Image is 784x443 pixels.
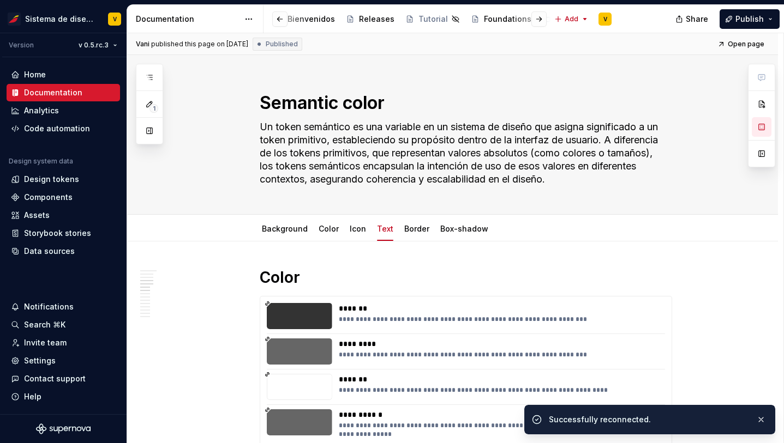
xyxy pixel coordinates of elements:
button: Add [551,11,592,27]
div: Invite team [24,337,67,348]
div: Code automation [24,123,90,134]
button: Contact support [7,370,120,387]
span: 1 [149,104,158,113]
a: Tutorial [401,10,464,28]
button: Search ⌘K [7,316,120,333]
div: Help [24,391,41,402]
div: Sistema de diseño Iberia [25,14,95,25]
div: Color [314,217,343,240]
div: Search ⌘K [24,319,65,330]
div: Assets [24,210,50,221]
div: Successfully reconnected. [549,414,747,425]
span: Published [266,40,298,48]
div: Storybook stories [24,228,91,239]
div: Background [258,217,312,240]
a: Text [377,224,393,233]
a: Box-shadow [440,224,488,233]
div: Documentation [24,87,82,98]
span: Share [686,14,708,25]
div: Foundations [484,14,531,25]
span: Open page [728,40,764,48]
div: Border [400,217,434,240]
a: Settings [7,352,120,369]
div: Box-shadow [436,217,493,240]
svg: Supernova Logo [36,423,91,434]
span: Vani [136,40,149,48]
a: Storybook stories [7,224,120,242]
a: Design tokens [7,171,120,188]
a: Background [262,224,308,233]
a: Analytics [7,102,120,119]
a: Home [7,66,120,83]
div: Notifications [24,301,74,312]
a: Icon [350,224,366,233]
div: Text [373,217,398,240]
div: V [603,15,607,23]
img: 55604660-494d-44a9-beb2-692398e9940a.png [8,13,21,26]
textarea: Semantic color [258,90,670,116]
div: Version [9,41,34,50]
a: Code automation [7,120,120,137]
div: Page tree [270,8,549,30]
div: Data sources [24,246,75,257]
div: Analytics [24,105,59,116]
button: Share [670,9,715,29]
h1: Color [260,268,672,287]
div: Tutorial [418,14,448,25]
button: Help [7,388,120,405]
div: Design tokens [24,174,79,185]
button: Publish [720,9,780,29]
div: V [113,15,117,23]
div: Releases [359,14,394,25]
button: v 0.5.rc.3 [74,38,122,53]
a: Color [319,224,339,233]
div: Components [24,192,73,203]
a: Documentation [7,84,120,101]
span: v 0.5.rc.3 [79,41,109,50]
div: Documentation [136,14,239,25]
div: Home [24,69,46,80]
a: Data sources [7,242,120,260]
a: Foundations [466,10,536,28]
span: Add [565,15,578,23]
div: Bienvenidos [288,14,335,25]
button: Notifications [7,298,120,315]
button: Sistema de diseño IberiaV [2,7,124,31]
div: Settings [24,355,56,366]
a: Open page [714,37,769,52]
span: Publish [735,14,764,25]
div: Contact support [24,373,86,384]
div: Icon [345,217,370,240]
textarea: Un token semántico es una variable en un sistema de diseño que asigna significado a un token prim... [258,118,670,188]
div: published this page on [DATE] [151,40,248,48]
a: Invite team [7,334,120,351]
a: Releases [342,10,399,28]
div: Design system data [9,157,73,166]
a: Assets [7,207,120,224]
a: Border [404,224,429,233]
a: Components [7,189,120,206]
